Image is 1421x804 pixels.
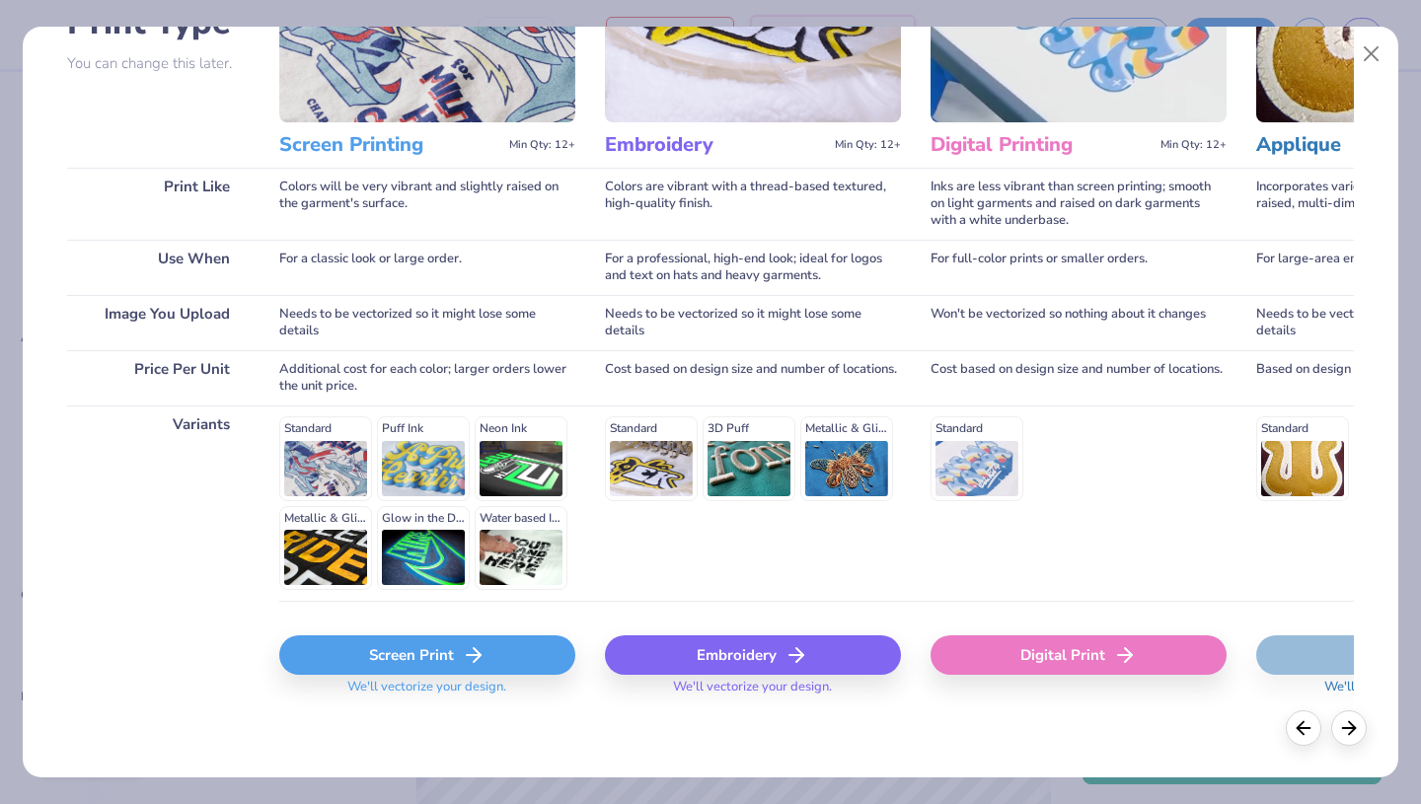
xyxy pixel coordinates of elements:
div: Price Per Unit [67,350,250,405]
span: We'll vectorize your design. [665,679,840,707]
div: Won't be vectorized so nothing about it changes [931,295,1227,350]
p: You can change this later. [67,55,250,72]
div: Print Like [67,168,250,240]
div: Digital Print [931,635,1227,675]
h3: Screen Printing [279,132,501,158]
div: Needs to be vectorized so it might lose some details [605,295,901,350]
div: Screen Print [279,635,575,675]
h3: Digital Printing [931,132,1153,158]
div: For full-color prints or smaller orders. [931,240,1227,295]
div: Embroidery [605,635,901,675]
span: We'll vectorize your design. [339,679,514,707]
div: Variants [67,405,250,601]
span: Min Qty: 12+ [509,138,575,152]
div: For a professional, high-end look; ideal for logos and text on hats and heavy garments. [605,240,901,295]
h3: Embroidery [605,132,827,158]
div: For a classic look or large order. [279,240,575,295]
div: Use When [67,240,250,295]
div: Inks are less vibrant than screen printing; smooth on light garments and raised on dark garments ... [931,168,1227,240]
div: Image You Upload [67,295,250,350]
div: Cost based on design size and number of locations. [605,350,901,405]
div: Colors are vibrant with a thread-based textured, high-quality finish. [605,168,901,240]
button: Close [1353,36,1390,73]
span: Min Qty: 12+ [1160,138,1227,152]
span: Min Qty: 12+ [835,138,901,152]
div: Colors will be very vibrant and slightly raised on the garment's surface. [279,168,575,240]
div: Additional cost for each color; larger orders lower the unit price. [279,350,575,405]
div: Needs to be vectorized so it might lose some details [279,295,575,350]
div: Cost based on design size and number of locations. [931,350,1227,405]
